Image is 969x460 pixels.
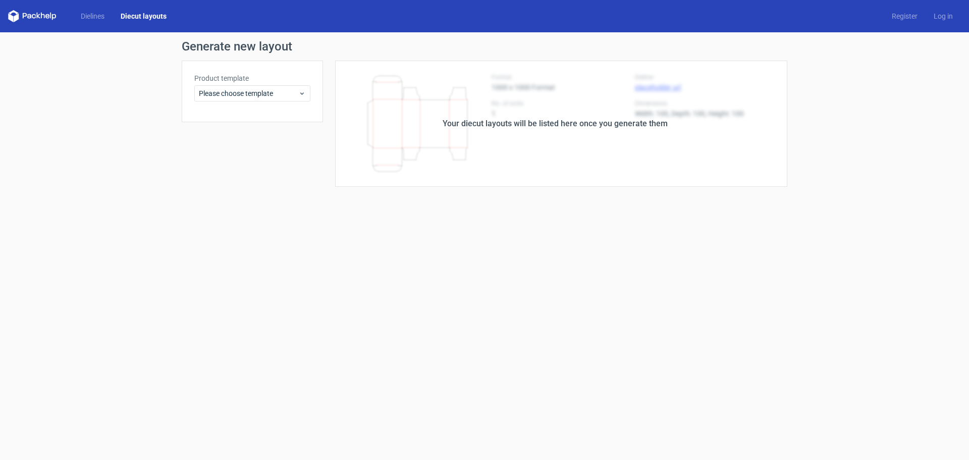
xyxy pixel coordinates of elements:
[194,73,310,83] label: Product template
[443,118,668,130] div: Your diecut layouts will be listed here once you generate them
[73,11,113,21] a: Dielines
[926,11,961,21] a: Log in
[884,11,926,21] a: Register
[182,40,787,53] h1: Generate new layout
[199,88,298,98] span: Please choose template
[113,11,175,21] a: Diecut layouts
